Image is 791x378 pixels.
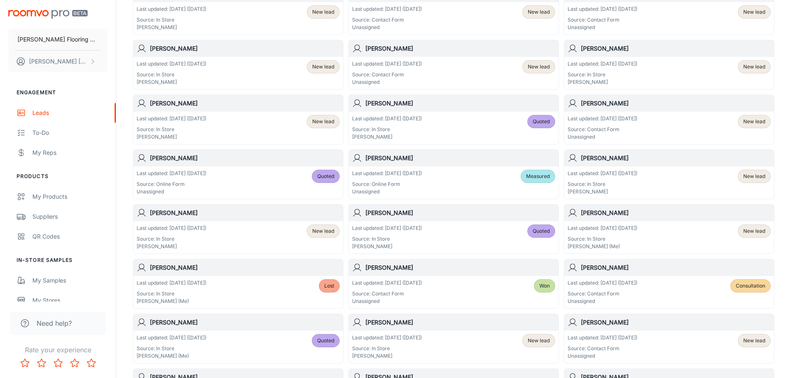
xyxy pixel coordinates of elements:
[568,345,637,352] p: Source: Contact Form
[348,314,559,363] a: [PERSON_NAME]Last updated: [DATE] ([DATE])Source: In Store[PERSON_NAME]New lead
[568,180,637,188] p: Source: In Store
[352,352,422,360] p: [PERSON_NAME]
[137,24,206,31] p: [PERSON_NAME]
[743,118,765,125] span: New lead
[32,148,108,157] div: My Reps
[564,95,774,144] a: [PERSON_NAME]Last updated: [DATE] ([DATE])Source: Contact FormUnassignedNew lead
[352,345,422,352] p: Source: In Store
[568,334,637,341] p: Last updated: [DATE] ([DATE])
[133,149,343,199] a: [PERSON_NAME]Last updated: [DATE] ([DATE])Source: Online FormUnassignedQuoted
[312,118,334,125] span: New lead
[564,149,774,199] a: [PERSON_NAME]Last updated: [DATE] ([DATE])Source: In Store[PERSON_NAME]New lead
[137,224,206,232] p: Last updated: [DATE] ([DATE])
[137,71,206,78] p: Source: In Store
[568,170,637,177] p: Last updated: [DATE] ([DATE])
[564,204,774,254] a: [PERSON_NAME]Last updated: [DATE] ([DATE])Source: In Store[PERSON_NAME] (Me)New lead
[352,290,422,298] p: Source: Contact Form
[348,259,559,309] a: [PERSON_NAME]Last updated: [DATE] ([DATE])Source: Contact FormUnassignedWon
[32,232,108,241] div: QR Codes
[568,298,637,305] p: Unassigned
[568,24,637,31] p: Unassigned
[352,60,422,68] p: Last updated: [DATE] ([DATE])
[365,318,555,327] h6: [PERSON_NAME]
[365,154,555,163] h6: [PERSON_NAME]
[568,188,637,195] p: [PERSON_NAME]
[533,227,550,235] span: Quoted
[33,355,50,371] button: Rate 2 star
[352,180,422,188] p: Source: Online Form
[133,314,343,363] a: [PERSON_NAME]Last updated: [DATE] ([DATE])Source: In Store[PERSON_NAME] (Me)Quoted
[526,173,550,180] span: Measured
[8,10,88,19] img: Roomvo PRO Beta
[29,57,88,66] p: [PERSON_NAME] [PERSON_NAME]
[32,108,108,117] div: Leads
[37,318,72,328] span: Need help?
[137,60,206,68] p: Last updated: [DATE] ([DATE])
[137,298,206,305] p: [PERSON_NAME] (Me)
[8,51,108,72] button: [PERSON_NAME] [PERSON_NAME]
[348,40,559,90] a: [PERSON_NAME]Last updated: [DATE] ([DATE])Source: Contact FormUnassignedNew lead
[317,173,334,180] span: Quoted
[743,8,765,16] span: New lead
[564,40,774,90] a: [PERSON_NAME]Last updated: [DATE] ([DATE])Source: In Store[PERSON_NAME]New lead
[352,188,422,195] p: Unassigned
[312,227,334,235] span: New lead
[581,208,771,217] h6: [PERSON_NAME]
[133,95,343,144] a: [PERSON_NAME]Last updated: [DATE] ([DATE])Source: In Store[PERSON_NAME]New lead
[32,128,108,137] div: To-do
[539,282,550,290] span: Won
[568,5,637,13] p: Last updated: [DATE] ([DATE])
[317,337,334,344] span: Quoted
[137,5,206,13] p: Last updated: [DATE] ([DATE])
[17,355,33,371] button: Rate 1 star
[581,99,771,108] h6: [PERSON_NAME]
[150,318,340,327] h6: [PERSON_NAME]
[137,170,206,177] p: Last updated: [DATE] ([DATE])
[83,355,100,371] button: Rate 5 star
[352,78,422,86] p: Unassigned
[133,204,343,254] a: [PERSON_NAME]Last updated: [DATE] ([DATE])Source: In Store[PERSON_NAME]New lead
[568,133,637,141] p: Unassigned
[581,263,771,272] h6: [PERSON_NAME]
[568,71,637,78] p: Source: In Store
[133,259,343,309] a: [PERSON_NAME]Last updated: [DATE] ([DATE])Source: In Store[PERSON_NAME] (Me)Lost
[137,115,206,122] p: Last updated: [DATE] ([DATE])
[568,243,637,250] p: [PERSON_NAME] (Me)
[137,235,206,243] p: Source: In Store
[66,355,83,371] button: Rate 4 star
[365,99,555,108] h6: [PERSON_NAME]
[743,63,765,71] span: New lead
[352,279,422,287] p: Last updated: [DATE] ([DATE])
[352,5,422,13] p: Last updated: [DATE] ([DATE])
[32,192,108,201] div: My Products
[581,44,771,53] h6: [PERSON_NAME]
[568,235,637,243] p: Source: In Store
[736,282,765,290] span: Consultation
[352,170,422,177] p: Last updated: [DATE] ([DATE])
[568,115,637,122] p: Last updated: [DATE] ([DATE])
[568,224,637,232] p: Last updated: [DATE] ([DATE])
[137,78,206,86] p: [PERSON_NAME]
[32,296,108,305] div: My Stores
[8,29,108,50] button: [PERSON_NAME] Flooring Center
[743,337,765,344] span: New lead
[568,126,637,133] p: Source: Contact Form
[137,16,206,24] p: Source: In Store
[137,352,206,360] p: [PERSON_NAME] (Me)
[352,126,422,133] p: Source: In Store
[568,60,637,68] p: Last updated: [DATE] ([DATE])
[528,337,550,344] span: New lead
[365,208,555,217] h6: [PERSON_NAME]
[564,314,774,363] a: [PERSON_NAME]Last updated: [DATE] ([DATE])Source: Contact FormUnassignedNew lead
[150,208,340,217] h6: [PERSON_NAME]
[743,173,765,180] span: New lead
[137,188,206,195] p: Unassigned
[50,355,66,371] button: Rate 3 star
[348,95,559,144] a: [PERSON_NAME]Last updated: [DATE] ([DATE])Source: In Store[PERSON_NAME]Quoted
[150,263,340,272] h6: [PERSON_NAME]
[137,290,206,298] p: Source: In Store
[137,126,206,133] p: Source: In Store
[568,16,637,24] p: Source: Contact Form
[568,78,637,86] p: [PERSON_NAME]
[133,40,343,90] a: [PERSON_NAME]Last updated: [DATE] ([DATE])Source: In Store[PERSON_NAME]New lead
